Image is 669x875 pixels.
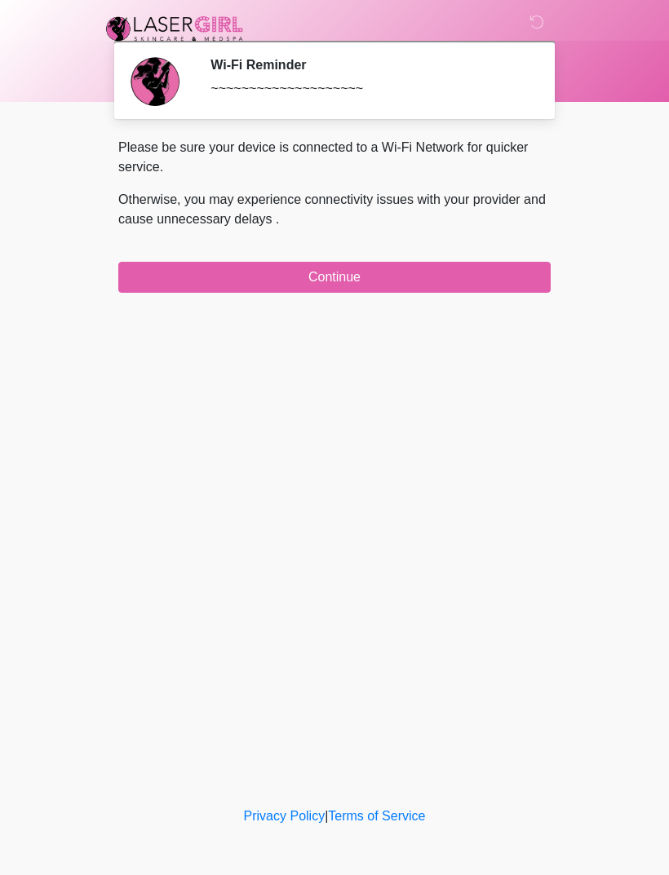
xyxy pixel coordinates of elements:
[325,809,328,823] a: |
[244,809,326,823] a: Privacy Policy
[210,79,526,99] div: ~~~~~~~~~~~~~~~~~~~~
[102,12,247,45] img: Laser Girl Med Spa LLC Logo
[328,809,425,823] a: Terms of Service
[118,138,551,177] p: Please be sure your device is connected to a Wi-Fi Network for quicker service.
[118,262,551,293] button: Continue
[118,190,551,229] p: Otherwise, you may experience connectivity issues with your provider and cause unnecessary delays .
[210,57,526,73] h2: Wi-Fi Reminder
[131,57,179,106] img: Agent Avatar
